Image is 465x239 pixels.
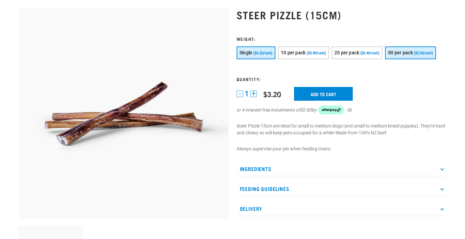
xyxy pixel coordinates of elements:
p: Delivery [237,201,447,216]
p: Always supervise your pet when feeding treats. [237,145,447,152]
p: Ingredients [237,162,447,176]
div: $3.20 [263,90,281,98]
span: 25 per pack [334,50,359,55]
input: Add to cart [294,87,353,101]
button: Single ($3.20/unit) [237,46,275,59]
span: ($3.20/unit) [253,51,272,55]
span: 10 per pack [281,50,306,55]
h1: Steer Pizzle (15cm) [237,9,447,21]
button: - [237,91,243,97]
div: or 4 interest-free instalments of by [237,106,447,115]
span: ($2.00/unit) [414,51,433,55]
button: + [250,91,257,97]
span: 50 per pack [388,50,413,55]
span: $0.80 [300,107,312,113]
h3: Quantity: [237,77,447,81]
span: ($2.40/unit) [360,51,380,55]
h3: Weight: [237,36,447,41]
span: 1 [245,90,249,97]
button: 25 per pack ($2.40/unit) [332,46,382,59]
img: Afterpay [318,106,344,115]
button: 10 per pack ($2.89/unit) [278,46,329,59]
p: Feeding Guidelines [237,181,447,196]
span: Single [240,50,252,55]
img: Raw Essentials Steer Pizzle 15cm [19,9,229,219]
p: Steer Pizzle 15cm are ideal for small to medium dogs (and small to medium breed puppies). They're... [237,123,447,136]
button: 50 per pack ($2.00/unit) [385,46,436,59]
span: ($2.89/unit) [307,51,326,55]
